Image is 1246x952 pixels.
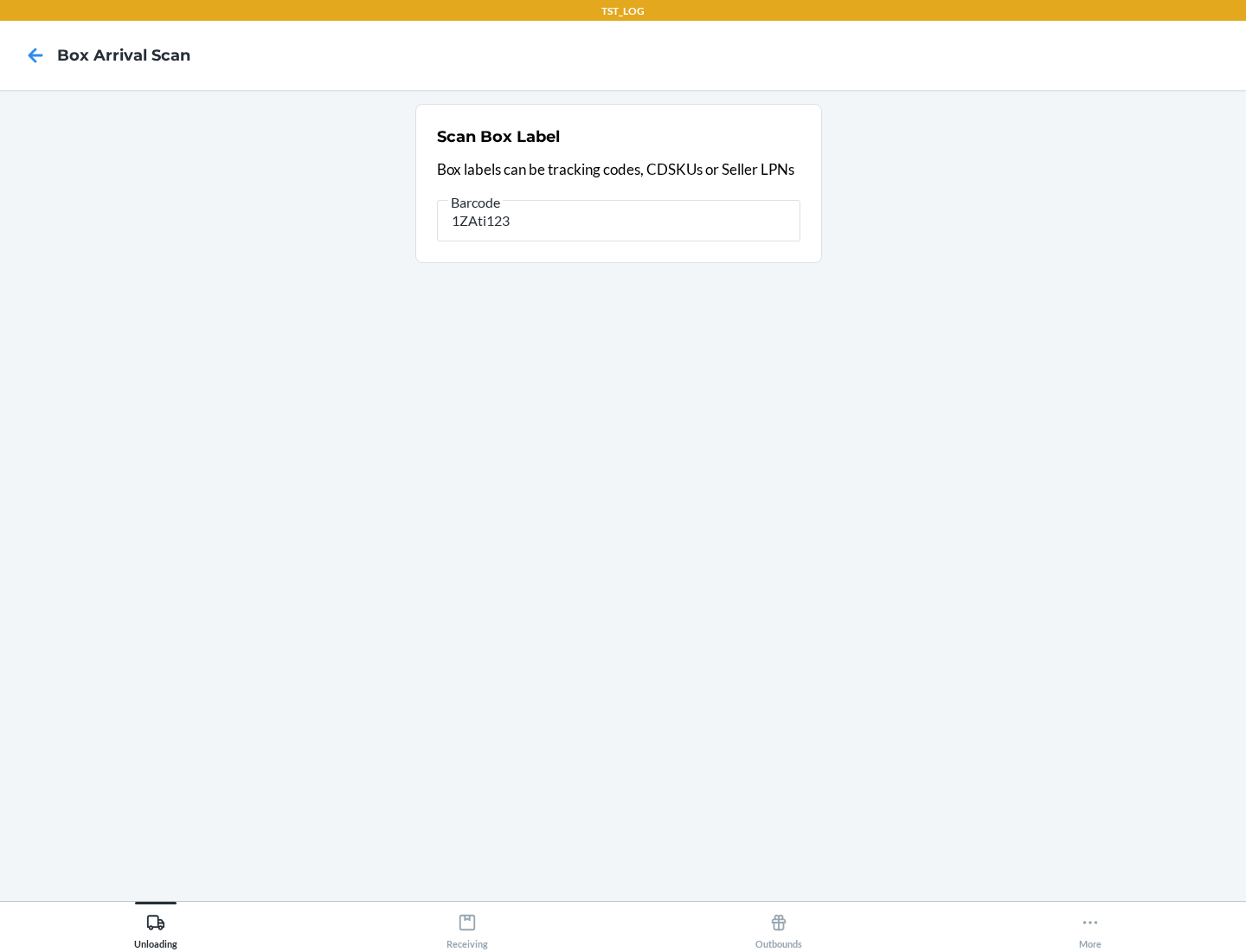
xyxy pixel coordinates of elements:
[448,194,503,211] span: Barcode
[437,200,800,241] input: Barcode
[1079,906,1101,949] div: More
[623,902,934,949] button: Outbounds
[601,3,645,19] p: TST_LOG
[446,906,488,949] div: Receiving
[437,158,800,181] p: Box labels can be tracking codes, CDSKUs or Seller LPNs
[934,902,1246,949] button: More
[437,125,560,148] h2: Scan Box Label
[311,902,623,949] button: Receiving
[755,906,802,949] div: Outbounds
[57,44,190,67] h4: Box Arrival Scan
[134,906,177,949] div: Unloading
